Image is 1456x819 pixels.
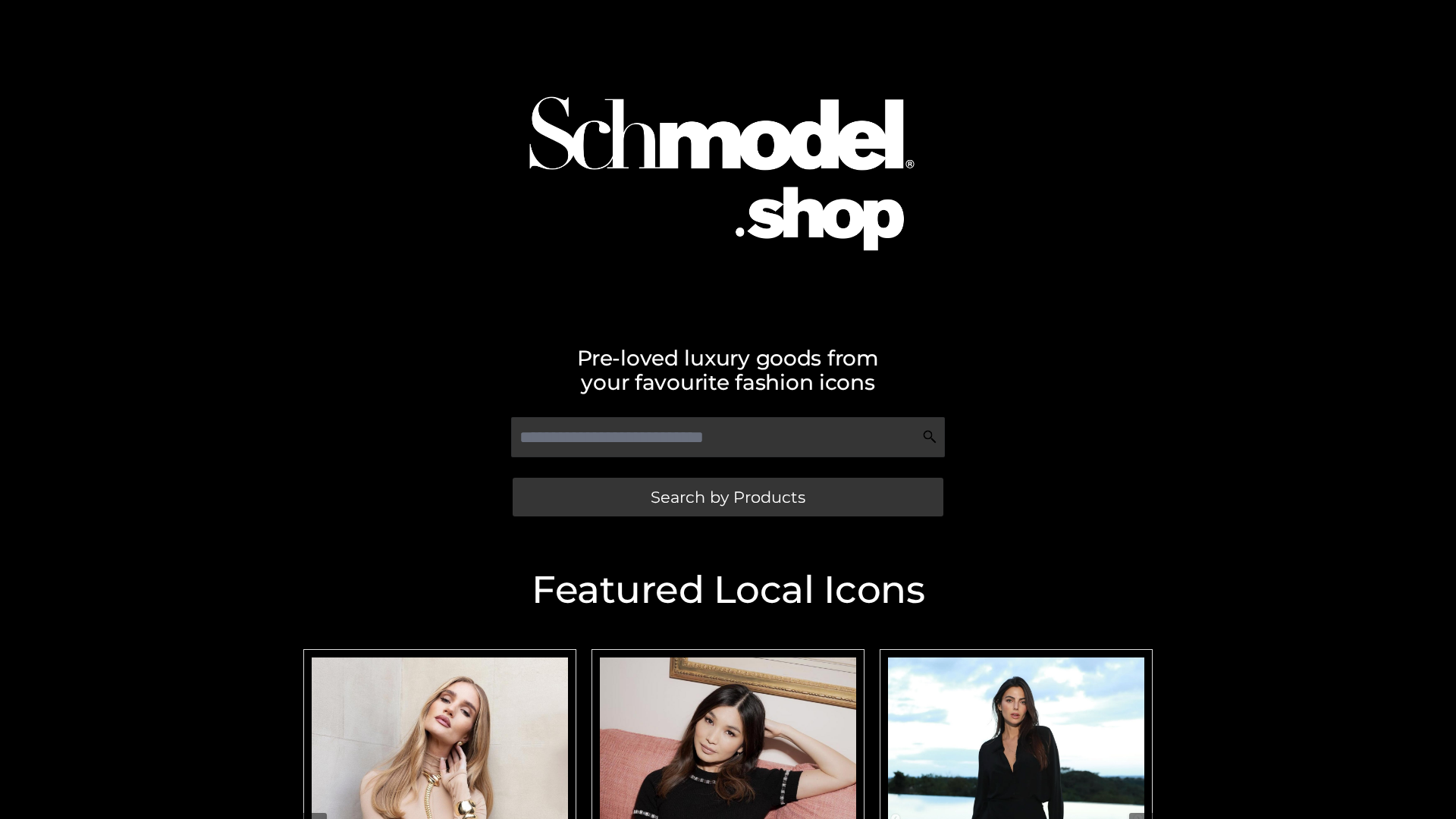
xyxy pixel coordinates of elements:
span: Search by Products [651,489,805,505]
img: Search Icon [922,429,937,444]
h2: Pre-loved luxury goods from your favourite fashion icons [296,346,1160,394]
h2: Featured Local Icons​ [296,571,1160,609]
a: Search by Products [513,478,943,516]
